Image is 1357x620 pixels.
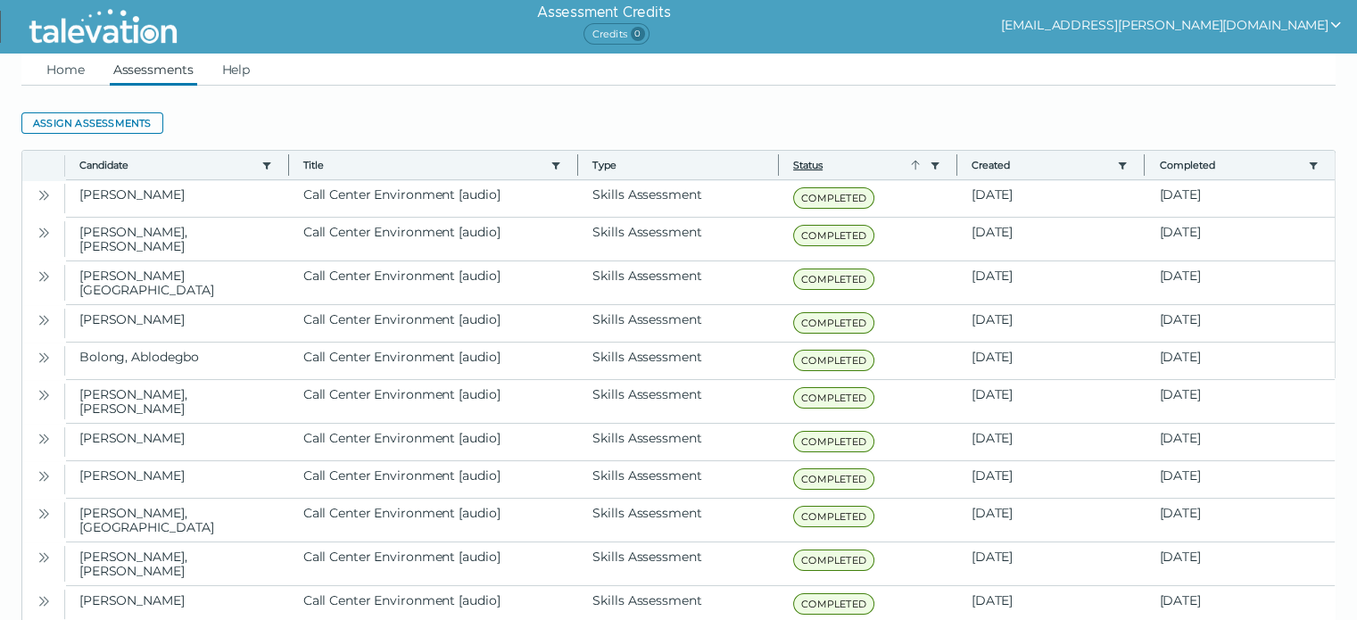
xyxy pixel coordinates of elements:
cds-icon: Open [37,507,51,521]
button: Assign assessments [21,112,163,134]
img: Talevation_Logo_Transparent_white.png [21,4,185,49]
clr-dg-cell: Call Center Environment [audio] [289,542,579,585]
button: Open [33,590,54,611]
cds-icon: Open [37,388,51,402]
clr-dg-cell: [DATE] [1145,180,1335,217]
cds-icon: Open [37,432,51,446]
clr-dg-cell: [PERSON_NAME] [65,461,289,498]
clr-dg-cell: [DATE] [957,461,1146,498]
button: status filter [928,158,942,172]
button: Open [33,427,54,449]
clr-dg-cell: [DATE] [957,542,1146,585]
button: Open [33,265,54,286]
clr-dg-cell: Skills Assessment [578,180,779,217]
button: Column resize handle [572,145,583,184]
button: Column resize handle [773,145,784,184]
clr-dg-cell: [PERSON_NAME], [GEOGRAPHIC_DATA] [65,499,289,541]
clr-dg-cell: Bolong, Ablodegbo [65,343,289,379]
clr-dg-cell: [DATE] [957,380,1146,423]
span: Credits [583,23,649,45]
clr-dg-cell: [DATE] [1145,499,1335,541]
a: Assessments [110,54,197,86]
cds-icon: Open [37,594,51,608]
clr-dg-cell: [DATE] [1145,542,1335,585]
clr-dg-cell: Call Center Environment [audio] [289,499,579,541]
button: Open [33,184,54,205]
cds-icon: Open [37,269,51,284]
clr-dg-cell: Skills Assessment [578,218,779,260]
clr-dg-cell: [PERSON_NAME] [65,180,289,217]
button: show user actions [1001,14,1343,36]
button: Candidate [79,158,254,172]
clr-dg-cell: [DATE] [957,218,1146,260]
cds-icon: Open [37,550,51,565]
clr-dg-cell: [DATE] [1145,380,1335,423]
clr-dg-cell: [DATE] [1145,305,1335,342]
button: Title [303,158,544,172]
cds-icon: Open [37,351,51,365]
clr-dg-cell: [DATE] [957,499,1146,541]
a: Home [43,54,88,86]
clr-dg-cell: [PERSON_NAME][GEOGRAPHIC_DATA] [65,261,289,304]
clr-dg-cell: Skills Assessment [578,380,779,423]
cds-icon: Open [37,469,51,484]
button: Column resize handle [1138,145,1150,184]
clr-dg-cell: Call Center Environment [audio] [289,343,579,379]
button: Column resize handle [283,145,294,184]
button: Status [793,158,923,172]
clr-dg-cell: Skills Assessment [578,261,779,304]
clr-dg-cell: [PERSON_NAME] [65,305,289,342]
clr-dg-cell: [DATE] [1145,424,1335,460]
button: Open [33,546,54,567]
clr-dg-cell: Call Center Environment [audio] [289,261,579,304]
clr-dg-cell: [PERSON_NAME], [PERSON_NAME] [65,218,289,260]
clr-dg-cell: Skills Assessment [578,461,779,498]
clr-dg-cell: [DATE] [1145,343,1335,379]
clr-dg-cell: [PERSON_NAME], [PERSON_NAME] [65,380,289,423]
clr-dg-cell: Skills Assessment [578,424,779,460]
cds-icon: Open [37,188,51,203]
button: Open [33,502,54,524]
button: Column resize handle [951,145,963,184]
span: COMPLETED [793,506,874,527]
span: COMPLETED [793,468,874,490]
span: 0 [631,27,645,41]
cds-icon: Open [37,313,51,327]
clr-dg-cell: [DATE] [957,424,1146,460]
span: COMPLETED [793,312,874,334]
clr-dg-cell: Call Center Environment [audio] [289,305,579,342]
clr-dg-cell: Call Center Environment [audio] [289,218,579,260]
button: Open [33,221,54,243]
clr-dg-cell: Call Center Environment [audio] [289,424,579,460]
a: Help [219,54,254,86]
button: Completed [1159,158,1301,172]
button: candidate filter [260,158,274,172]
span: COMPLETED [793,593,874,615]
span: COMPLETED [793,431,874,452]
clr-dg-cell: Call Center Environment [audio] [289,461,579,498]
clr-dg-cell: Call Center Environment [audio] [289,180,579,217]
button: completed filter [1306,158,1320,172]
clr-dg-cell: [PERSON_NAME] [65,424,289,460]
button: Open [33,309,54,330]
button: Open [33,384,54,405]
span: COMPLETED [793,269,874,290]
clr-dg-cell: Call Center Environment [audio] [289,380,579,423]
clr-dg-cell: [DATE] [957,180,1146,217]
span: COMPLETED [793,387,874,409]
span: COMPLETED [793,550,874,571]
span: COMPLETED [793,350,874,371]
span: COMPLETED [793,187,874,209]
cds-icon: Open [37,226,51,240]
clr-dg-cell: [DATE] [1145,461,1335,498]
clr-dg-cell: [DATE] [1145,218,1335,260]
clr-dg-cell: [DATE] [1145,261,1335,304]
button: Open [33,465,54,486]
button: Created [972,158,1111,172]
clr-dg-cell: Skills Assessment [578,305,779,342]
clr-dg-cell: [DATE] [957,305,1146,342]
clr-dg-cell: [PERSON_NAME], [PERSON_NAME] [65,542,289,585]
clr-dg-cell: [DATE] [957,343,1146,379]
button: title filter [549,158,563,172]
clr-dg-cell: [DATE] [957,261,1146,304]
